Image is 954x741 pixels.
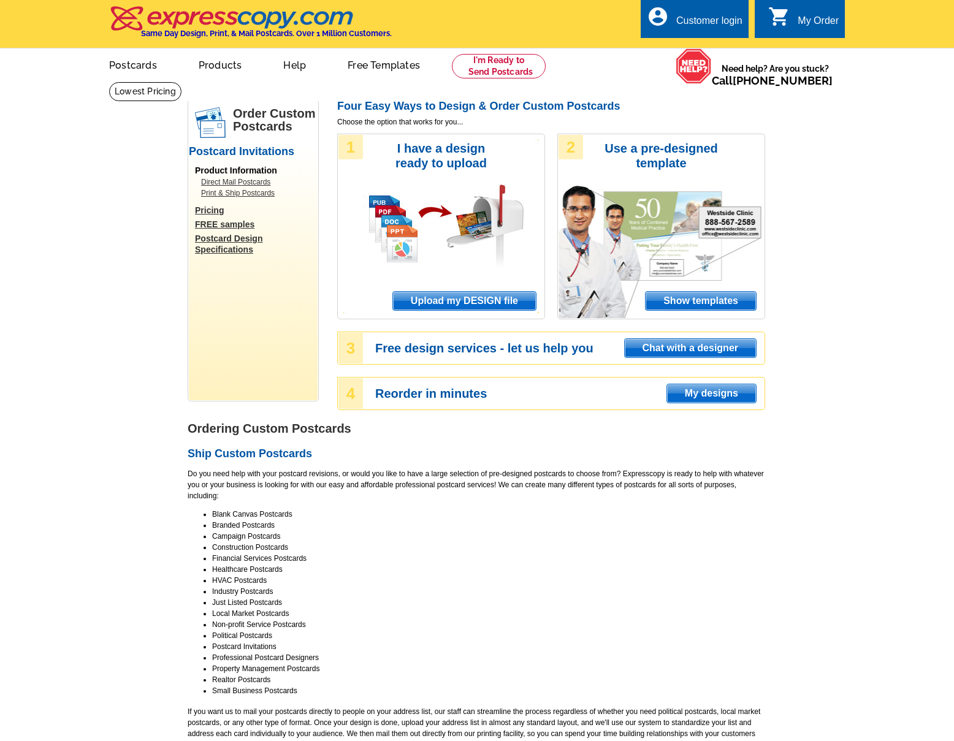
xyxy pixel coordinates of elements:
h2: Ship Custom Postcards [188,447,765,461]
h4: Same Day Design, Print, & Mail Postcards. Over 1 Million Customers. [141,29,392,38]
div: Customer login [676,15,742,32]
h3: I have a design ready to upload [378,141,504,170]
a: Print & Ship Postcards [201,188,311,199]
i: account_circle [647,6,669,28]
li: Property Management Postcards [212,663,765,674]
li: Postcard Invitations [212,641,765,652]
h2: Four Easy Ways to Design & Order Custom Postcards [337,100,765,113]
li: Realtor Postcards [212,674,765,685]
li: Construction Postcards [212,542,765,553]
span: My designs [667,384,756,403]
a: Free Templates [328,50,440,78]
li: Just Listed Postcards [212,597,765,608]
li: Industry Postcards [212,586,765,597]
li: Professional Postcard Designers [212,652,765,663]
h1: Order Custom Postcards [233,107,318,133]
a: Pricing [195,205,318,216]
span: Upload my DESIGN file [393,292,536,310]
h3: Free design services - let us help you [375,343,764,354]
div: 2 [559,135,583,159]
a: Postcards [90,50,177,78]
span: Chat with a designer [625,339,756,357]
a: Help [264,50,326,78]
span: Choose the option that works for you... [337,116,765,127]
a: account_circle Customer login [647,13,742,29]
li: HVAC Postcards [212,575,765,586]
li: Local Market Postcards [212,608,765,619]
a: Same Day Design, Print, & Mail Postcards. Over 1 Million Customers. [109,15,392,38]
div: 1 [338,135,363,159]
li: Campaign Postcards [212,531,765,542]
li: Small Business Postcards [212,685,765,696]
p: Do you need help with your postcard revisions, or would you like to have a large selection of pre... [188,468,765,501]
a: Chat with a designer [624,338,757,358]
li: Political Postcards [212,630,765,641]
div: 4 [338,378,363,409]
a: shopping_cart My Order [768,13,839,29]
span: Need help? Are you stuck? [712,63,839,87]
span: Call [712,74,833,87]
h2: Postcard Invitations [189,145,318,159]
li: Healthcare Postcards [212,564,765,575]
strong: Ordering Custom Postcards [188,422,351,435]
i: shopping_cart [768,6,790,28]
a: Upload my DESIGN file [392,291,536,311]
a: Show templates [645,291,757,311]
li: Financial Services Postcards [212,553,765,564]
a: My designs [666,384,757,403]
div: My Order [798,15,839,32]
span: Product Information [195,165,277,175]
a: Products [179,50,262,78]
a: Postcard Design Specifications [195,233,318,255]
a: [PHONE_NUMBER] [733,74,833,87]
span: Show templates [646,292,756,310]
img: postcards.png [195,107,226,138]
li: Non-profit Service Postcards [212,619,765,630]
img: help [676,48,712,84]
a: FREE samples [195,219,318,230]
li: Branded Postcards [212,520,765,531]
div: 3 [338,333,363,363]
a: Direct Mail Postcards [201,177,311,188]
h3: Use a pre-designed template [598,141,724,170]
h3: Reorder in minutes [375,388,764,399]
li: Blank Canvas Postcards [212,509,765,520]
